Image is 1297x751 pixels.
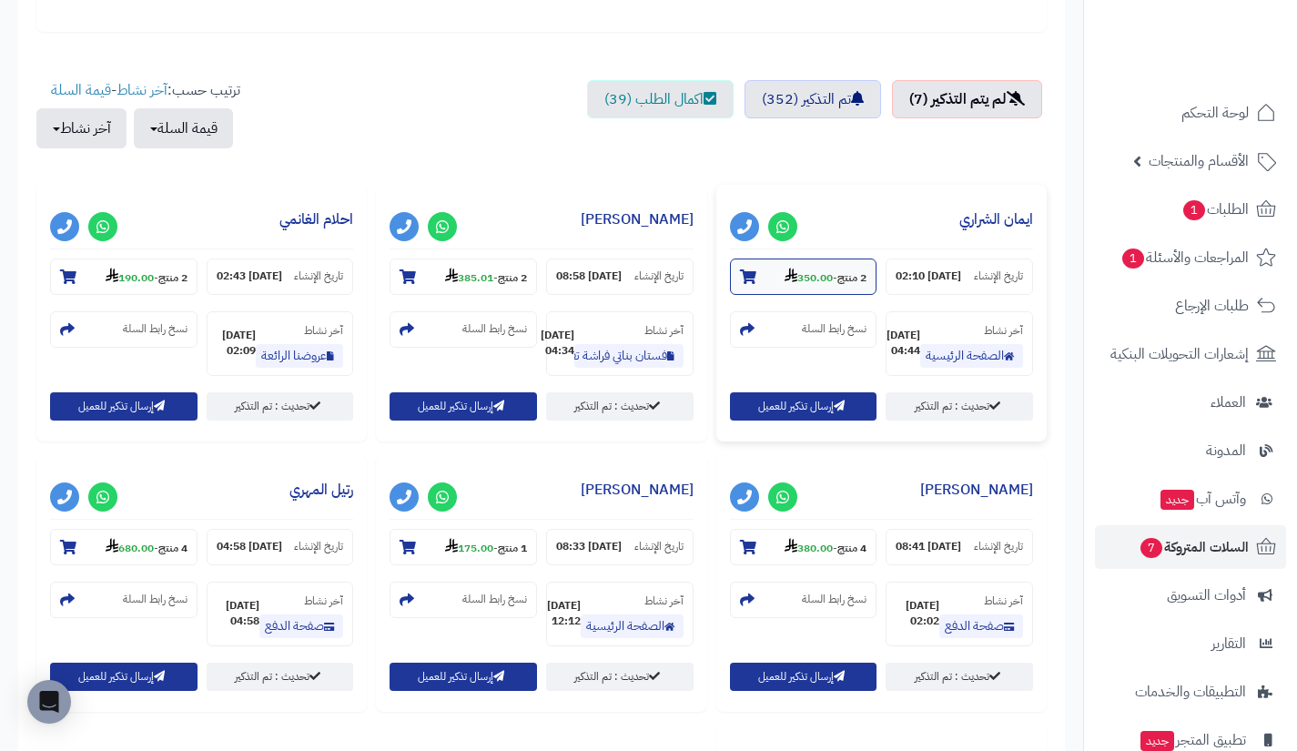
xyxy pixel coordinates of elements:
[217,598,260,629] strong: [DATE] 04:58
[445,540,493,556] strong: 175.00
[745,80,881,118] a: تم التذكير (352)
[802,321,866,337] small: نسخ رابط السلة
[207,663,354,691] a: تحديث : تم التذكير
[498,269,527,286] strong: 2 منتج
[117,79,167,101] a: آخر نشاط
[1167,583,1246,608] span: أدوات التسويق
[1181,197,1249,222] span: الطلبات
[920,479,1033,501] a: [PERSON_NAME]
[1095,477,1286,521] a: وآتس آبجديد
[1140,731,1174,751] span: جديد
[256,344,343,368] a: عروضنا الرائعة
[887,328,920,359] strong: [DATE] 04:44
[1095,429,1286,472] a: المدونة
[123,592,187,607] small: نسخ رابط السلة
[294,269,343,284] small: تاريخ الإنشاء
[445,268,527,286] small: -
[217,328,257,359] strong: [DATE] 02:09
[1122,249,1144,269] span: 1
[1110,341,1249,367] span: إشعارات التحويلات البنكية
[217,539,282,554] strong: [DATE] 04:58
[1095,91,1286,135] a: لوحة التحكم
[1149,148,1249,174] span: الأقسام والمنتجات
[50,582,198,618] section: نسخ رابط السلة
[896,269,961,284] strong: [DATE] 02:10
[289,479,353,501] a: رتيل المهري
[1095,284,1286,328] a: طلبات الإرجاع
[896,598,939,629] strong: [DATE] 02:02
[1095,332,1286,376] a: إشعارات التحويلات البنكية
[785,269,833,286] strong: 350.00
[556,539,622,554] strong: [DATE] 08:33
[730,392,877,421] button: إرسال تذكير للعميل
[158,540,187,556] strong: 4 منتج
[158,269,187,286] strong: 2 منتج
[730,311,877,348] section: نسخ رابط السلة
[730,529,877,565] section: 4 منتج-380.00
[634,269,684,284] small: تاريخ الإنشاء
[1140,538,1162,558] span: 7
[556,269,622,284] strong: [DATE] 08:58
[959,208,1033,230] a: ايمان الشراري
[974,269,1023,284] small: تاريخ الإنشاء
[886,663,1033,691] a: تحديث : تم التذكير
[304,322,343,339] small: آخر نشاط
[644,322,684,339] small: آخر نشاط
[1095,188,1286,231] a: الطلبات1
[581,479,694,501] a: [PERSON_NAME]
[730,259,877,295] section: 2 منتج-350.00
[984,322,1023,339] small: آخر نشاط
[50,529,198,565] section: 4 منتج-680.00
[1135,679,1246,705] span: التطبيقات والخدمات
[541,328,574,359] strong: [DATE] 04:34
[36,80,240,148] ul: ترتيب حسب: -
[106,269,154,286] strong: 190.00
[1095,670,1286,714] a: التطبيقات والخدمات
[920,344,1023,368] a: الصفحة الرئيسية
[259,614,343,638] a: صفحة الدفع
[123,321,187,337] small: نسخ رابط السلة
[36,108,127,148] button: آخر نشاط
[1175,293,1249,319] span: طلبات الإرجاع
[1095,381,1286,424] a: العملاء
[581,614,684,638] a: الصفحة الرئيسية
[445,538,527,556] small: -
[546,392,694,421] a: تحديث : تم التذكير
[217,269,282,284] strong: [DATE] 02:43
[207,392,354,421] a: تحديث : تم التذكير
[106,540,154,556] strong: 680.00
[581,208,694,230] a: [PERSON_NAME]
[498,540,527,556] strong: 1 منتج
[574,344,684,368] a: فستان بناتي فراشة تفاحي m3626
[984,593,1023,609] small: آخر نشاط
[1139,534,1249,560] span: السلات المتروكة
[462,321,527,337] small: نسخ رابط السلة
[644,593,684,609] small: آخر نشاط
[837,540,866,556] strong: 4 منتج
[304,593,343,609] small: آخر نشاط
[1211,631,1246,656] span: التقارير
[802,592,866,607] small: نسخ رابط السلة
[546,663,694,691] a: تحديث : تم التذكير
[1183,200,1205,220] span: 1
[51,79,111,101] a: قيمة السلة
[587,80,734,118] a: اكمال الطلب (39)
[892,80,1042,118] a: لم يتم التذكير (7)
[390,663,537,691] button: إرسال تذكير للعميل
[279,208,353,230] a: احلام الغانمي
[1095,525,1286,569] a: السلات المتروكة7
[134,108,233,148] button: قيمة السلة
[1160,490,1194,510] span: جديد
[1095,236,1286,279] a: المراجعات والأسئلة1
[50,311,198,348] section: نسخ رابط السلة
[1095,622,1286,665] a: التقارير
[1173,48,1280,86] img: logo-2.png
[974,539,1023,554] small: تاريخ الإنشاء
[547,598,581,629] strong: [DATE] 12:12
[390,529,537,565] section: 1 منتج-175.00
[50,259,198,295] section: 2 منتج-190.00
[634,539,684,554] small: تاريخ الإنشاء
[886,392,1033,421] a: تحديث : تم التذكير
[1206,438,1246,463] span: المدونة
[390,582,537,618] section: نسخ رابط السلة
